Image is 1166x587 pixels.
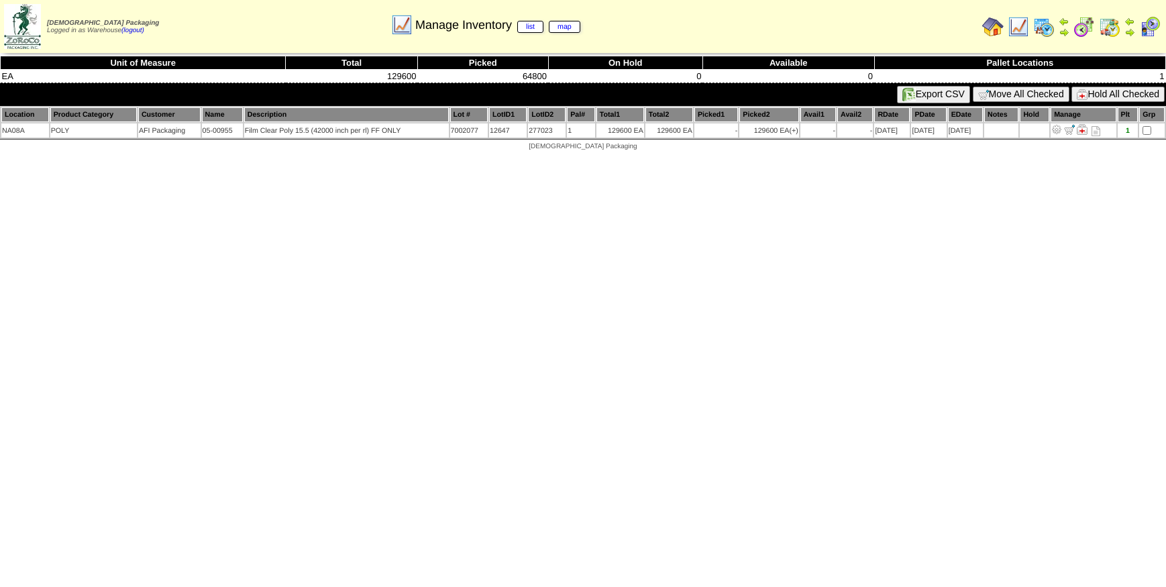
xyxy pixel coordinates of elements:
[567,123,594,138] td: 1
[548,70,702,83] td: 0
[694,107,738,122] th: Picked1
[244,123,449,138] td: Film Clear Poly 15.5 (42000 inch per rl) FF ONLY
[1139,107,1165,122] th: Grp
[1033,16,1055,38] img: calendarprod.gif
[529,143,637,150] span: [DEMOGRAPHIC_DATA] Packaging
[244,107,449,122] th: Description
[548,56,702,70] th: On Hold
[948,123,983,138] td: [DATE]
[645,107,693,122] th: Total2
[984,107,1018,122] th: Notes
[694,123,738,138] td: -
[50,123,137,138] td: POLY
[549,21,580,33] a: map
[50,107,137,122] th: Product Category
[1077,124,1088,135] img: Manage Hold
[800,107,836,122] th: Avail1
[286,56,418,70] th: Total
[874,56,1165,70] th: Pallet Locations
[138,107,201,122] th: Customer
[837,123,873,138] td: -
[789,127,798,135] div: (+)
[973,87,1069,102] button: Move All Checked
[1092,126,1100,136] i: Note
[450,107,488,122] th: Lot #
[528,107,566,122] th: LotID2
[1099,16,1120,38] img: calendarinout.gif
[1059,16,1069,27] img: arrowleft.gif
[489,107,527,122] th: LotID1
[645,123,693,138] td: 129600 EA
[897,86,970,103] button: Export CSV
[702,56,874,70] th: Available
[1,107,49,122] th: Location
[948,107,983,122] th: EDate
[874,123,910,138] td: [DATE]
[982,16,1004,38] img: home.gif
[1059,27,1069,38] img: arrowright.gif
[567,107,594,122] th: Pal#
[489,123,527,138] td: 12647
[1051,107,1116,122] th: Manage
[596,107,644,122] th: Total1
[1,56,286,70] th: Unit of Measure
[286,70,418,83] td: 129600
[417,70,548,83] td: 64800
[837,107,873,122] th: Avail2
[47,19,159,27] span: [DEMOGRAPHIC_DATA] Packaging
[138,123,201,138] td: AFI Packaging
[1124,27,1135,38] img: arrowright.gif
[202,107,243,122] th: Name
[978,89,989,100] img: cart.gif
[702,70,874,83] td: 0
[415,18,580,32] span: Manage Inventory
[1118,127,1138,135] div: 1
[596,123,644,138] td: 129600 EA
[911,123,946,138] td: [DATE]
[1,70,286,83] td: EA
[391,14,413,36] img: line_graph.gif
[417,56,548,70] th: Picked
[739,123,798,138] td: 129600 EA
[121,27,144,34] a: (logout)
[911,107,946,122] th: PDate
[874,107,910,122] th: RDate
[202,123,243,138] td: 05-00955
[800,123,836,138] td: -
[1077,89,1088,100] img: hold.gif
[1071,87,1165,102] button: Hold All Checked
[1051,124,1062,135] img: Adjust
[4,4,41,49] img: zoroco-logo-small.webp
[450,123,488,138] td: 7002077
[1124,16,1135,27] img: arrowleft.gif
[1008,16,1029,38] img: line_graph.gif
[528,123,566,138] td: 277023
[902,88,916,101] img: excel.gif
[1118,107,1138,122] th: Plt
[517,21,543,33] a: list
[1073,16,1095,38] img: calendarblend.gif
[1064,124,1075,135] img: Move
[1139,16,1161,38] img: calendarcustomer.gif
[47,19,159,34] span: Logged in as Warehouse
[874,70,1165,83] td: 1
[1020,107,1049,122] th: Hold
[739,107,798,122] th: Picked2
[1,123,49,138] td: NA08A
